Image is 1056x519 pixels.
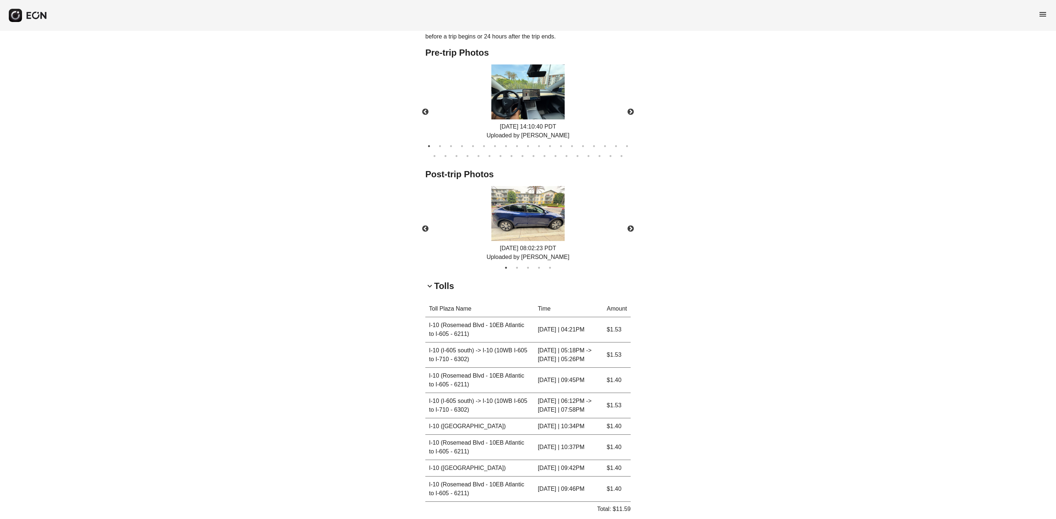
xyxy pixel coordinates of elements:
[546,142,554,150] button: 12
[487,244,569,262] div: [DATE] 08:02:23 PDT
[425,23,631,41] p: Photo submission is currently disabled. You can only modify photos 24 hours before a trip begins ...
[453,152,460,160] button: 22
[623,142,631,150] button: 19
[603,477,631,502] td: $1.40
[425,142,433,150] button: 1
[574,152,581,160] button: 33
[519,152,526,160] button: 28
[535,142,543,150] button: 11
[534,477,603,502] td: [DATE] | 09:46PM
[535,264,543,271] button: 4
[557,142,565,150] button: 13
[464,152,471,160] button: 23
[524,142,532,150] button: 10
[486,152,493,160] button: 25
[607,152,614,160] button: 36
[530,152,537,160] button: 29
[534,460,603,477] td: [DATE] | 09:42PM
[563,152,570,160] button: 32
[513,142,521,150] button: 9
[425,342,534,368] td: I-10 (I-605 south) -> I-10 (10WB I-605 to I-710 - 6302)
[612,142,620,150] button: 18
[603,368,631,393] td: $1.40
[502,264,510,271] button: 1
[590,142,598,150] button: 16
[546,264,554,271] button: 5
[425,47,631,59] h2: Pre-trip Photos
[603,435,631,460] td: $1.40
[603,393,631,418] td: $1.53
[425,368,534,393] td: I-10 (Rosemead Blvd - 10EB Atlantic to I-605 - 6211)
[534,418,603,435] td: [DATE] | 10:34PM
[458,142,466,150] button: 4
[491,186,565,241] img: https://fastfleet.me/rails/active_storage/blobs/redirect/eyJfcmFpbHMiOnsibWVzc2FnZSI6IkJBaHBBMXNo...
[508,152,515,160] button: 27
[480,142,488,150] button: 6
[597,505,631,514] p: Total: $11.59
[585,152,592,160] button: 34
[431,152,438,160] button: 20
[596,152,603,160] button: 35
[534,317,603,342] td: [DATE] | 04:21PM
[491,142,499,150] button: 7
[603,301,631,317] th: Amount
[425,317,534,342] td: I-10 (Rosemead Blvd - 10EB Atlantic to I-605 - 6211)
[425,477,534,502] td: I-10 (Rosemead Blvd - 10EB Atlantic to I-605 - 6211)
[568,142,576,150] button: 14
[425,435,534,460] td: I-10 (Rosemead Blvd - 10EB Atlantic to I-605 - 6211)
[618,216,643,242] button: Next
[425,393,534,418] td: I-10 (I-605 south) -> I-10 (10WB I-605 to I-710 - 6302)
[534,368,603,393] td: [DATE] | 09:45PM
[447,142,455,150] button: 3
[552,152,559,160] button: 31
[425,282,434,290] span: keyboard_arrow_down
[541,152,548,160] button: 30
[1038,10,1047,19] span: menu
[603,460,631,477] td: $1.40
[425,301,534,317] th: Toll Plaza Name
[487,122,569,140] div: [DATE] 14:10:40 PDT
[603,418,631,435] td: $1.40
[497,152,504,160] button: 26
[618,152,625,160] button: 37
[469,142,477,150] button: 5
[412,99,438,125] button: Previous
[618,99,643,125] button: Next
[534,393,603,418] td: [DATE] | 06:12PM -> [DATE] | 07:58PM
[425,460,534,477] td: I-10 ([GEOGRAPHIC_DATA])
[436,142,444,150] button: 2
[412,216,438,242] button: Previous
[502,142,510,150] button: 8
[534,342,603,368] td: [DATE] | 05:18PM -> [DATE] | 05:26PM
[491,64,565,119] img: https://fastfleet.me/rails/active_storage/blobs/redirect/eyJfcmFpbHMiOnsibWVzc2FnZSI6IkJBaHBBMHdY...
[434,280,454,292] h2: Tolls
[579,142,587,150] button: 15
[601,142,609,150] button: 17
[524,264,532,271] button: 3
[603,342,631,368] td: $1.53
[534,435,603,460] td: [DATE] | 10:37PM
[487,253,569,262] div: Uploaded by [PERSON_NAME]
[442,152,449,160] button: 21
[475,152,482,160] button: 24
[534,301,603,317] th: Time
[425,418,534,435] td: I-10 ([GEOGRAPHIC_DATA])
[513,264,521,271] button: 2
[425,168,631,180] h2: Post-trip Photos
[603,317,631,342] td: $1.53
[487,131,569,140] div: Uploaded by [PERSON_NAME]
